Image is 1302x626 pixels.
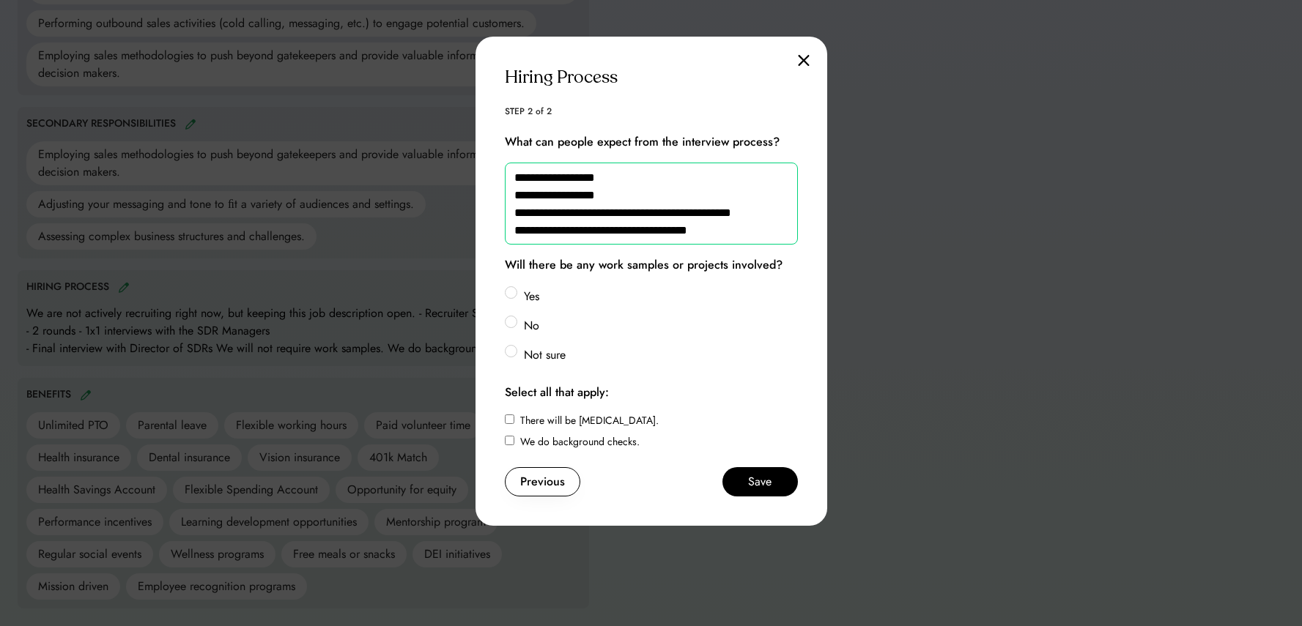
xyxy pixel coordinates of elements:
img: close.svg [798,54,810,67]
button: Previous [505,467,580,496]
div: What can people expect from the interview process? [505,133,780,151]
button: Save [722,467,798,496]
label: Yes [519,288,798,305]
label: Not sure [519,346,798,364]
div: Hiring Process [505,66,798,89]
div: Select all that apply: [505,384,609,401]
label: We do background checks. [520,434,640,449]
label: There will be [MEDICAL_DATA]. [520,413,659,428]
div: Will there be any work samples or projects involved? [505,256,783,274]
label: No [519,317,798,335]
div: STEP 2 of 2 [505,107,552,116]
